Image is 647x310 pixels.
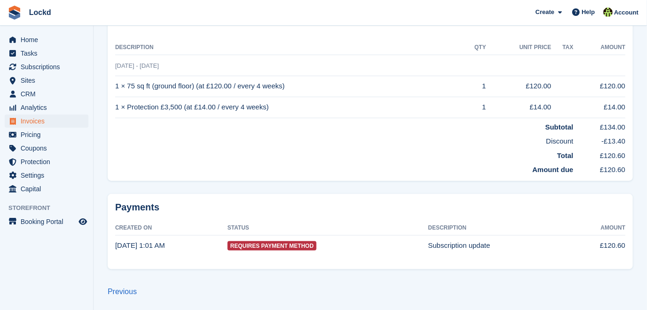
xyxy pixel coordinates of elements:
strong: Total [557,151,573,159]
span: Settings [21,169,77,182]
img: stora-icon-8386f47178a22dfd0bd8f6a31ec36ba5ce8667c1dd55bd0f319d3a0aa187defe.svg [7,6,22,20]
span: Sites [21,74,77,87]
a: menu [5,155,88,168]
time: 2025-09-19 00:01:09 UTC [115,241,165,249]
a: menu [5,87,88,101]
th: Tax [551,40,573,55]
td: £120.60 [573,147,625,161]
span: CRM [21,87,77,101]
a: Lockd [25,5,55,20]
td: 1 [463,76,486,97]
a: menu [5,182,88,195]
th: Created On [115,221,228,236]
a: menu [5,33,88,46]
a: menu [5,101,88,114]
a: Previous [108,288,137,296]
span: Requires Payment Method [228,241,316,251]
th: Description [428,221,568,236]
span: Help [582,7,595,17]
td: £134.00 [573,118,625,132]
span: Subscriptions [21,60,77,73]
td: 1 [463,97,486,118]
td: 1 × Protection £3,500 (at £14.00 / every 4 weeks) [115,97,463,118]
td: -£13.40 [573,132,625,147]
td: £120.00 [486,76,551,97]
a: menu [5,142,88,155]
th: QTY [463,40,486,55]
a: menu [5,115,88,128]
td: 1 × 75 sq ft (ground floor) (at £120.00 / every 4 weeks) [115,76,463,97]
span: Pricing [21,128,77,141]
a: menu [5,60,88,73]
td: £120.60 [568,235,625,256]
a: menu [5,215,88,228]
strong: Subtotal [545,123,573,131]
img: Jamie Budding [603,7,613,17]
th: Status [228,221,428,236]
td: £14.00 [573,97,625,118]
span: [DATE] - [DATE] [115,62,159,69]
a: menu [5,169,88,182]
th: Description [115,40,463,55]
strong: Amount due [532,166,573,173]
td: £120.00 [573,76,625,97]
span: Invoices [21,115,77,128]
th: Amount [573,40,625,55]
td: Subscription update [428,235,568,256]
span: Protection [21,155,77,168]
a: menu [5,128,88,141]
span: Storefront [8,203,93,213]
span: Analytics [21,101,77,114]
span: Create [536,7,554,17]
span: Home [21,33,77,46]
a: menu [5,47,88,60]
td: Discount [115,132,573,147]
a: menu [5,74,88,87]
td: £120.60 [573,161,625,175]
span: Capital [21,182,77,195]
span: Account [614,8,639,17]
span: Tasks [21,47,77,60]
h2: Payments [115,202,625,213]
span: Coupons [21,142,77,155]
span: Booking Portal [21,215,77,228]
a: Preview store [77,216,88,227]
th: Amount [568,221,625,236]
th: Unit Price [486,40,551,55]
td: £14.00 [486,97,551,118]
